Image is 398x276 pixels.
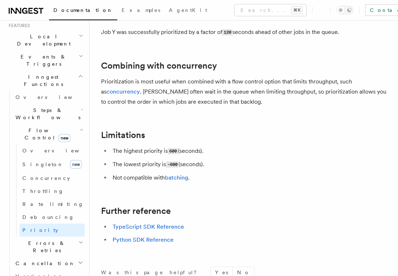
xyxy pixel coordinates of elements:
span: Cancellation [13,260,75,267]
span: Documentation [53,7,113,13]
a: concurrency [106,88,140,95]
a: Concurrency [19,172,85,185]
code: 120 [222,29,232,35]
span: Events & Triggers [6,53,79,68]
a: Throttling [19,185,85,198]
p: Job Y was successfully prioritized by a factor of seconds ahead of other jobs in the queue. [101,27,386,38]
a: Overview [19,144,85,157]
span: Errors & Retries [13,240,78,254]
li: Not compatible with . [110,173,386,183]
span: Overview [16,94,90,100]
button: Steps & Workflows [13,104,85,124]
a: batching [165,174,188,181]
span: Overview [22,148,97,154]
button: Events & Triggers [6,50,85,70]
a: TypeScript SDK Reference [113,223,184,230]
button: Local Development [6,30,85,50]
code: -600 [166,161,179,168]
a: Combining with concurrency [101,61,217,71]
a: AgentKit [165,2,211,20]
span: new [70,160,82,169]
a: Python SDK Reference [113,236,174,243]
a: Debouncing [19,211,85,224]
span: AgentKit [169,7,207,13]
button: Toggle dark mode [336,6,354,14]
a: Examples [117,2,165,20]
li: The highest priority is (seconds). [110,146,386,156]
button: Inngest Functions [6,70,85,91]
span: Priority [22,227,58,233]
p: Prioritization is most useful when combined with a flow control option that limits throughput, su... [101,77,386,107]
a: Documentation [49,2,117,20]
span: Singleton [22,161,64,167]
a: Rate limiting [19,198,85,211]
span: Flow Control [13,127,79,141]
span: Features [6,23,30,29]
span: new [58,134,70,142]
a: Further reference [101,206,171,216]
button: Errors & Retries [13,237,85,257]
a: Priority [19,224,85,237]
span: Steps & Workflows [13,107,80,121]
span: Throttling [22,188,64,194]
a: Limitations [101,130,145,140]
button: Flow Controlnew [13,124,85,144]
kbd: ⌘K [292,7,302,14]
span: Concurrency [22,175,70,181]
span: Rate limiting [22,201,84,207]
li: The lowest priority is (seconds). [110,159,386,170]
div: Flow Controlnew [13,144,85,237]
code: 600 [168,148,178,154]
span: Inngest Functions [6,73,78,88]
a: Overview [13,91,85,104]
span: Local Development [6,33,79,47]
button: Search...⌘K [235,4,306,16]
span: Debouncing [22,214,74,220]
p: Was this page helpful? [101,269,202,276]
span: Examples [122,7,160,13]
a: Singletonnew [19,157,85,172]
button: Cancellation [13,257,85,270]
